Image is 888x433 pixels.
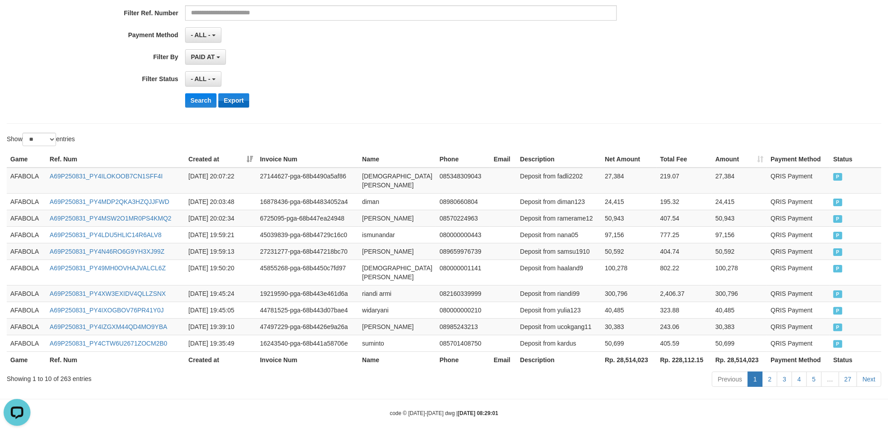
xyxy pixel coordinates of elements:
td: riandi armi [359,285,436,302]
button: - ALL - [185,27,221,43]
th: Ref. Num [46,151,185,168]
span: PAID [833,199,842,206]
th: Status [830,151,881,168]
th: Payment Method [767,151,830,168]
td: Deposit from haaland9 [516,260,601,285]
strong: [DATE] 08:29:01 [458,410,498,416]
td: 2,406.37 [657,285,712,302]
th: Game [7,351,46,368]
td: 6725095-pga-68b447ea24948 [256,210,359,226]
td: QRIS Payment [767,226,830,243]
span: PAID [833,290,842,298]
th: Rp. 28,514,023 [601,351,656,368]
td: [DEMOGRAPHIC_DATA][PERSON_NAME] [359,260,436,285]
td: [DATE] 20:07:22 [185,168,256,194]
td: 19219590-pga-68b443e461d6a [256,285,359,302]
th: Status [830,351,881,368]
th: Phone [436,151,490,168]
td: suminto [359,335,436,351]
td: Deposit from yulia123 [516,302,601,318]
td: [DATE] 19:35:49 [185,335,256,351]
td: 50,943 [712,210,767,226]
td: 195.32 [657,193,712,210]
td: AFABOLA [7,193,46,210]
th: Email [490,351,516,368]
td: 30,383 [712,318,767,335]
td: Deposit from fadli2202 [516,168,601,194]
th: Name [359,351,436,368]
td: 40,485 [712,302,767,318]
label: Show entries [7,133,75,146]
th: Net Amount [601,151,656,168]
th: Total Fee [657,151,712,168]
span: PAID AT [191,53,215,61]
td: Deposit from diman123 [516,193,601,210]
td: [DATE] 19:59:13 [185,243,256,260]
th: Rp. 28,514,023 [712,351,767,368]
td: QRIS Payment [767,243,830,260]
td: [PERSON_NAME] [359,210,436,226]
span: PAID [833,265,842,273]
td: 404.74 [657,243,712,260]
th: Created at [185,351,256,368]
a: Previous [712,372,748,387]
td: 080000000443 [436,226,490,243]
button: PAID AT [185,49,226,65]
a: A69P250831_PY4MDP2QKA3HZQJJFWD [50,198,169,205]
td: [DATE] 20:02:34 [185,210,256,226]
td: AFABOLA [7,302,46,318]
span: PAID [833,340,842,348]
span: PAID [833,307,842,315]
td: 45855268-pga-68b4450c7fd97 [256,260,359,285]
th: Description [516,151,601,168]
button: Search [185,93,217,108]
td: 100,278 [601,260,656,285]
td: 219.07 [657,168,712,194]
td: AFABOLA [7,168,46,194]
th: Invoice Num [256,151,359,168]
td: [DATE] 19:45:24 [185,285,256,302]
td: 16243540-pga-68b441a58706e [256,335,359,351]
td: 777.25 [657,226,712,243]
td: AFABOLA [7,226,46,243]
th: Name [359,151,436,168]
td: 100,278 [712,260,767,285]
td: QRIS Payment [767,168,830,194]
td: Deposit from samsu1910 [516,243,601,260]
td: QRIS Payment [767,318,830,335]
td: 080000001141 [436,260,490,285]
span: PAID [833,215,842,223]
td: 16878436-pga-68b44834052a4 [256,193,359,210]
span: PAID [833,324,842,331]
span: PAID [833,248,842,256]
td: 50,699 [712,335,767,351]
a: 1 [748,372,763,387]
th: Ref. Num [46,351,185,368]
th: Amount: activate to sort column ascending [712,151,767,168]
td: 30,383 [601,318,656,335]
td: 97,156 [601,226,656,243]
td: Deposit from ramerame12 [516,210,601,226]
td: 082160339999 [436,285,490,302]
td: AFABOLA [7,210,46,226]
td: diman [359,193,436,210]
td: QRIS Payment [767,335,830,351]
span: - ALL - [191,31,211,39]
td: [DATE] 19:45:05 [185,302,256,318]
td: 44781525-pga-68b443d07bae4 [256,302,359,318]
td: widaryani [359,302,436,318]
td: [DEMOGRAPHIC_DATA][PERSON_NAME] [359,168,436,194]
a: Next [857,372,881,387]
td: 24,415 [601,193,656,210]
a: A69P250831_PY4XW3EXIDV4QLLZSNX [50,290,166,297]
td: Deposit from riandi99 [516,285,601,302]
td: AFABOLA [7,285,46,302]
div: Showing 1 to 10 of 263 entries [7,371,363,383]
td: QRIS Payment [767,210,830,226]
td: AFABOLA [7,260,46,285]
td: QRIS Payment [767,302,830,318]
td: QRIS Payment [767,193,830,210]
a: 3 [777,372,792,387]
td: 27,384 [601,168,656,194]
a: A69P250831_PY4LDU5HLIC14R6ALV8 [50,231,162,238]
